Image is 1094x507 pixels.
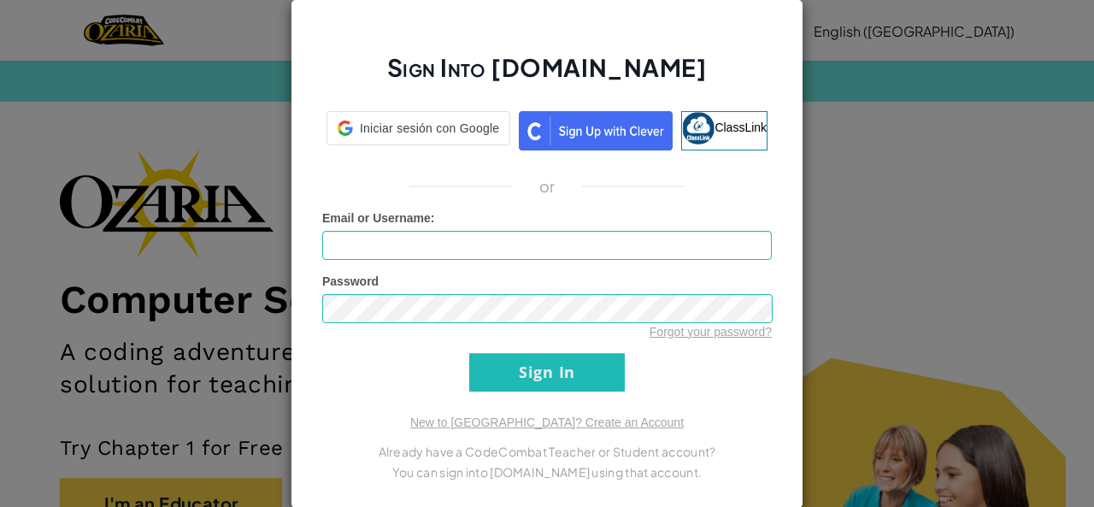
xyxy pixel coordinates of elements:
[322,274,379,288] span: Password
[322,209,435,227] label: :
[326,111,510,145] div: Iniciar sesión con Google
[322,211,431,225] span: Email or Username
[322,462,772,482] p: You can sign into [DOMAIN_NAME] using that account.
[650,325,772,339] a: Forgot your password?
[322,441,772,462] p: Already have a CodeCombat Teacher or Student account?
[322,51,772,101] h2: Sign Into [DOMAIN_NAME]
[469,353,625,392] input: Sign In
[539,176,556,197] p: or
[519,111,673,150] img: clever_sso_button@2x.png
[410,416,684,429] a: New to [GEOGRAPHIC_DATA]? Create an Account
[682,112,715,144] img: classlink-logo-small.png
[715,120,767,133] span: ClassLink
[326,111,510,150] a: Iniciar sesión con Google
[360,120,499,137] span: Iniciar sesión con Google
